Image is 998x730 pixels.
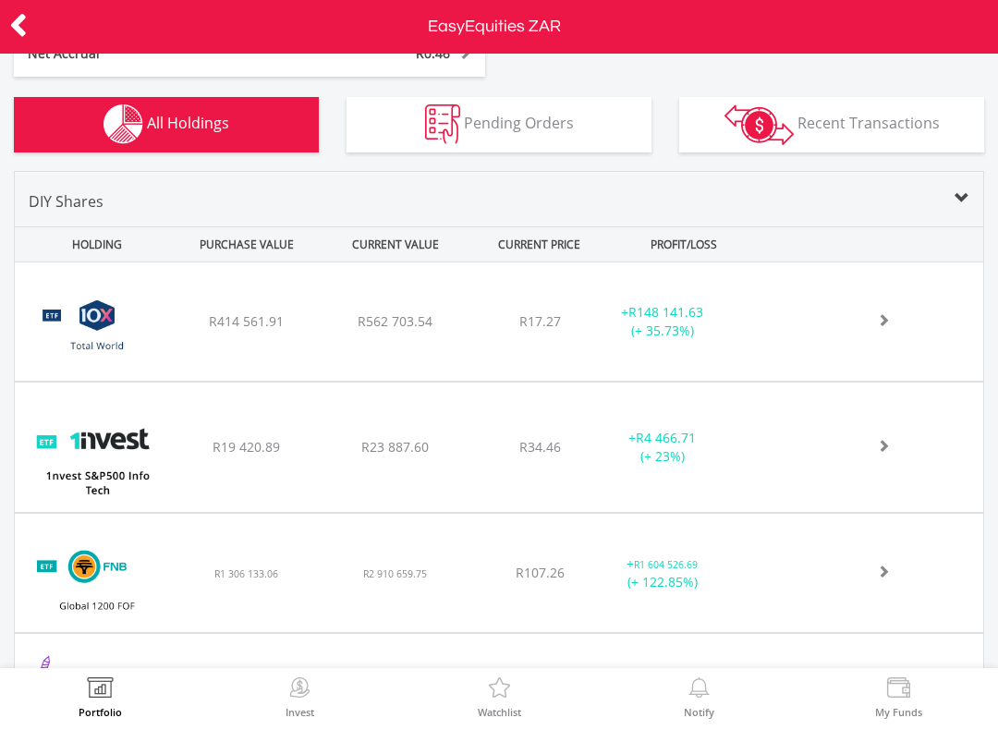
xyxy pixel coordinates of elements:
[323,227,468,262] div: CURRENT VALUE
[358,312,432,330] span: R562 703.54
[464,113,574,133] span: Pending Orders
[797,113,940,133] span: Recent Transactions
[875,677,922,717] a: My Funds
[685,677,713,703] img: View Notifications
[147,113,229,133] span: All Holdings
[598,554,727,591] div: + (+ 122.85%)
[516,564,565,581] span: R107.26
[478,707,521,717] label: Watchlist
[174,227,319,262] div: PURCHASE VALUE
[416,44,450,62] span: R0.46
[214,567,278,580] span: R1 306 133.06
[679,97,984,152] button: Recent Transactions
[628,303,703,321] span: R148 141.63
[875,707,922,717] label: My Funds
[611,227,756,262] div: PROFIT/LOSS
[24,406,170,507] img: EQU.ZA.ETF5IT.png
[286,677,314,717] a: Invest
[472,227,608,262] div: CURRENT PRICE
[598,303,727,340] div: + (+ 35.73%)
[79,677,122,717] a: Portfolio
[347,97,651,152] button: Pending Orders
[361,438,429,456] span: R23 887.60
[519,438,561,456] span: R34.46
[363,567,427,580] span: R2 910 659.75
[103,104,143,144] img: holdings-wht.png
[478,677,521,717] a: Watchlist
[14,97,319,152] button: All Holdings
[24,286,170,376] img: EQU.ZA.GLOBAL.png
[634,558,698,571] span: R1 604 526.69
[724,104,794,145] img: transactions-zar-wht.png
[684,707,714,717] label: Notify
[636,429,696,446] span: R4 466.71
[79,707,122,717] label: Portfolio
[286,677,314,703] img: Invest Now
[16,227,171,262] div: HOLDING
[598,429,727,466] div: + (+ 23%)
[684,677,714,717] a: Notify
[884,677,913,703] img: View Funds
[519,312,561,330] span: R17.27
[86,677,115,703] img: View Portfolio
[29,191,103,212] span: DIY Shares
[485,677,514,703] img: Watchlist
[209,312,284,330] span: R414 561.91
[24,537,170,627] img: EQU.ZA.FNBEQF.png
[213,438,280,456] span: R19 420.89
[425,104,460,144] img: pending_instructions-wht.png
[286,707,314,717] label: Invest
